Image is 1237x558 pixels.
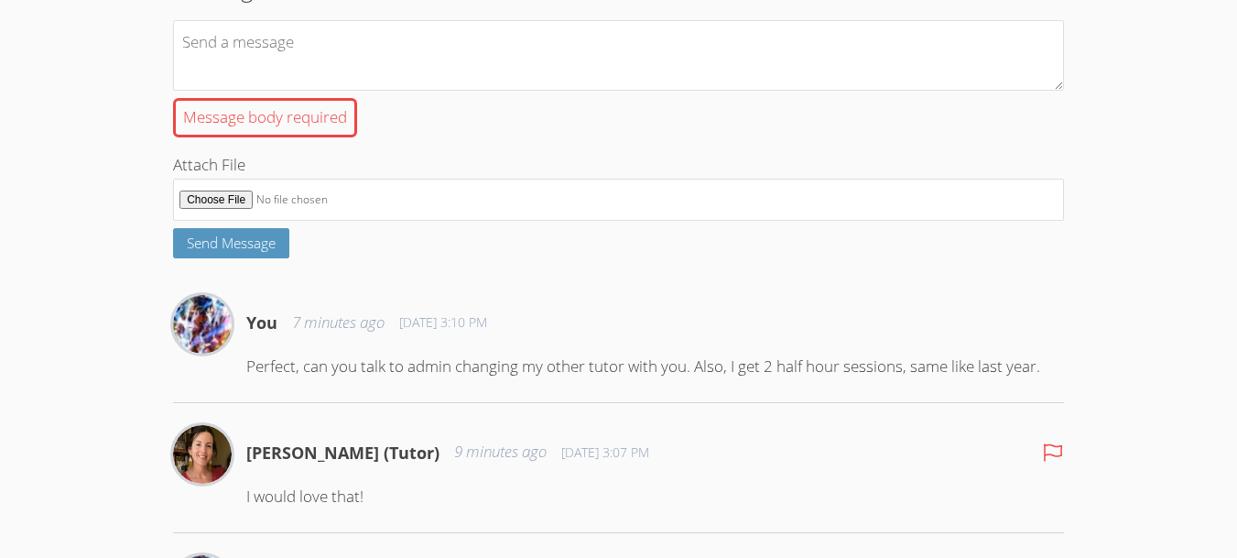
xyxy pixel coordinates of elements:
[173,425,232,484] img: Elizabeth Hays
[187,234,276,252] span: Send Message
[173,20,1064,91] textarea: Message body required
[246,310,277,335] h4: You
[246,354,1064,380] p: Perfect, can you talk to admin changing my other tutor with you. Also, I get 2 half hour sessions...
[173,179,1064,222] input: Attach File
[561,443,649,462] span: [DATE] 3:07 PM
[173,295,232,354] img: Abdur Raheem Khan
[173,228,289,258] button: Send Message
[292,310,385,336] span: 7 minutes ago
[173,154,245,175] span: Attach File
[246,440,439,465] h4: [PERSON_NAME] (Tutor)
[246,484,1064,510] p: I would love that!
[454,439,547,465] span: 9 minutes ago
[399,313,487,332] span: [DATE] 3:10 PM
[173,98,357,137] div: Message body required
